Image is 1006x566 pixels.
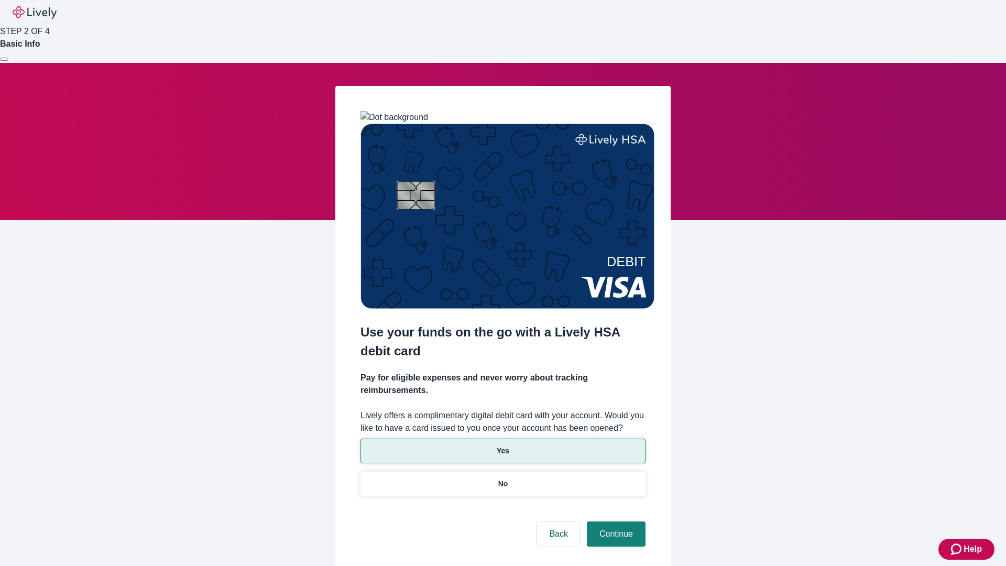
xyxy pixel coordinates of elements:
[938,539,994,560] button: Zendesk support iconHelp
[964,543,982,556] span: Help
[360,111,428,124] img: Dot background
[360,409,646,434] label: Lively offers a complimentary digital debit card with your account. Would you like to have a card...
[497,445,509,456] p: Yes
[951,543,964,556] svg: Zendesk support icon
[360,372,646,397] h4: Pay for eligible expenses and never worry about tracking reimbursements.
[360,439,646,463] button: Yes
[360,124,654,309] img: Debit card
[587,521,646,547] button: Continue
[498,478,508,489] p: No
[13,6,57,19] img: Lively
[360,323,646,361] h2: Use your funds on the go with a Lively HSA debit card
[537,521,581,547] button: Back
[360,472,646,496] button: No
